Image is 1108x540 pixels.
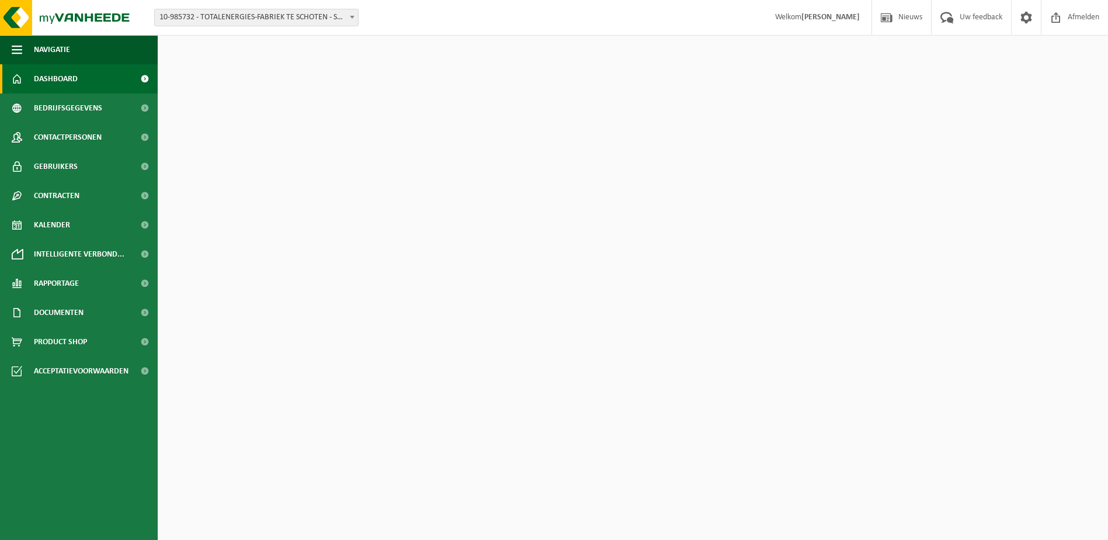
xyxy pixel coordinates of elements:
span: 10-985732 - TOTALENERGIES-FABRIEK TE SCHOTEN - SCHOTEN [155,9,358,26]
span: Documenten [34,298,84,327]
span: Contactpersonen [34,123,102,152]
strong: [PERSON_NAME] [801,13,860,22]
span: Rapportage [34,269,79,298]
span: Dashboard [34,64,78,94]
span: Contracten [34,181,79,210]
span: 10-985732 - TOTALENERGIES-FABRIEK TE SCHOTEN - SCHOTEN [154,9,359,26]
span: Bedrijfsgegevens [34,94,102,123]
span: Intelligente verbond... [34,240,124,269]
span: Navigatie [34,35,70,64]
span: Gebruikers [34,152,78,181]
span: Product Shop [34,327,87,356]
span: Kalender [34,210,70,240]
span: Acceptatievoorwaarden [34,356,128,386]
